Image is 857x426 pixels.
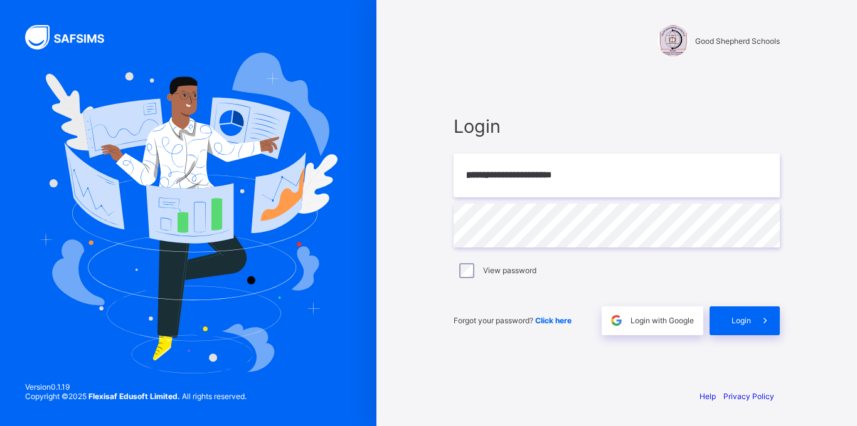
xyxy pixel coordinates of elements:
[483,266,536,275] label: View password
[25,25,119,49] img: SAFSIMS Logo
[732,316,751,325] span: Login
[535,316,572,325] a: Click here
[700,392,716,401] a: Help
[39,53,338,373] img: Hero Image
[695,36,780,46] span: Good Shepherd Schools
[25,392,247,401] span: Copyright © 2025 All rights reserved.
[609,313,624,328] img: google.396cfc9801f0270233282035f929180a.svg
[454,316,572,325] span: Forgot your password?
[88,392,180,401] strong: Flexisaf Edusoft Limited.
[723,392,774,401] a: Privacy Policy
[631,316,694,325] span: Login with Google
[25,382,247,392] span: Version 0.1.19
[454,115,780,137] span: Login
